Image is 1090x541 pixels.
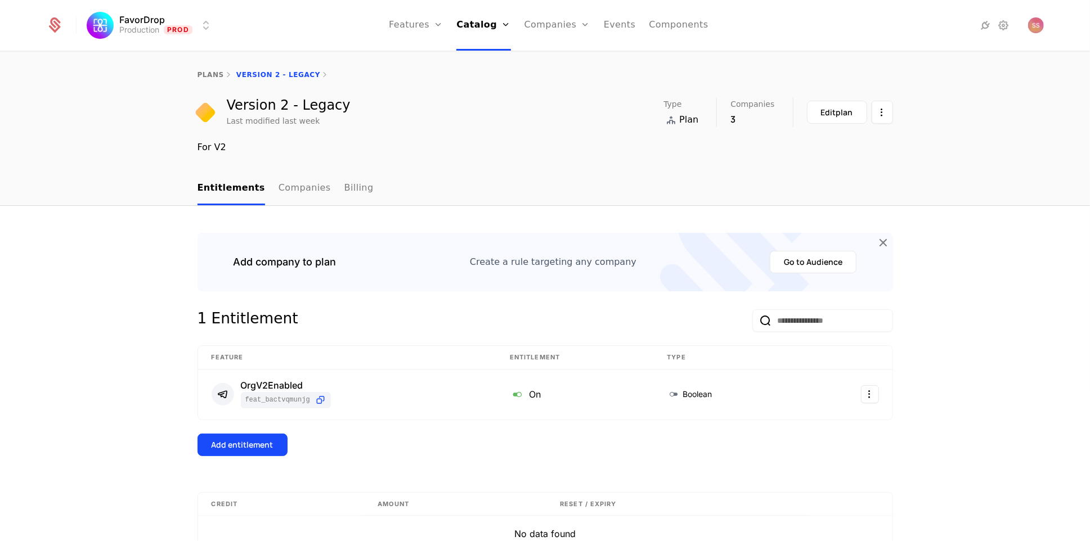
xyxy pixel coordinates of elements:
th: Entitlement [496,346,654,369]
img: Sarah Skillen [1028,17,1044,33]
span: Prod [164,25,192,34]
a: Billing [344,172,374,205]
div: 1 Entitlement [198,309,298,332]
span: Boolean [683,389,712,400]
div: OrgV2Enabled [241,381,331,390]
button: Select action [872,101,893,124]
button: Select environment [90,13,213,38]
div: Production [119,24,159,35]
div: Add entitlement [212,439,273,450]
span: Type [663,100,681,108]
a: Companies [279,172,331,205]
th: Type [653,346,800,369]
button: Select action [861,385,879,403]
button: Go to Audience [770,251,856,273]
a: plans [198,71,224,79]
button: Add entitlement [198,434,288,456]
th: Amount [364,493,546,516]
span: FavorDrop [119,15,165,24]
div: 3 [730,112,774,126]
a: Settings [997,19,1010,32]
th: Credit [198,493,365,516]
div: For V2 [198,141,893,154]
ul: Choose Sub Page [198,172,374,205]
a: Integrations [979,19,992,32]
span: feat_baCTvQmUnJg [245,395,310,404]
button: Editplan [807,101,867,124]
th: Feature [198,346,496,369]
div: Edit plan [821,107,853,118]
div: On [510,387,640,402]
span: Plan [679,113,698,127]
a: Entitlements [198,172,265,205]
div: Add company to plan [234,254,337,270]
span: Companies [730,100,774,108]
th: Reset / Expiry [546,493,808,516]
div: Version 2 - Legacy [227,98,351,112]
div: Create a rule targeting any company [470,255,636,269]
img: FavorDrop [87,12,114,39]
div: Last modified last week [227,115,320,127]
button: Open user button [1028,17,1044,33]
nav: Main [198,172,893,205]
